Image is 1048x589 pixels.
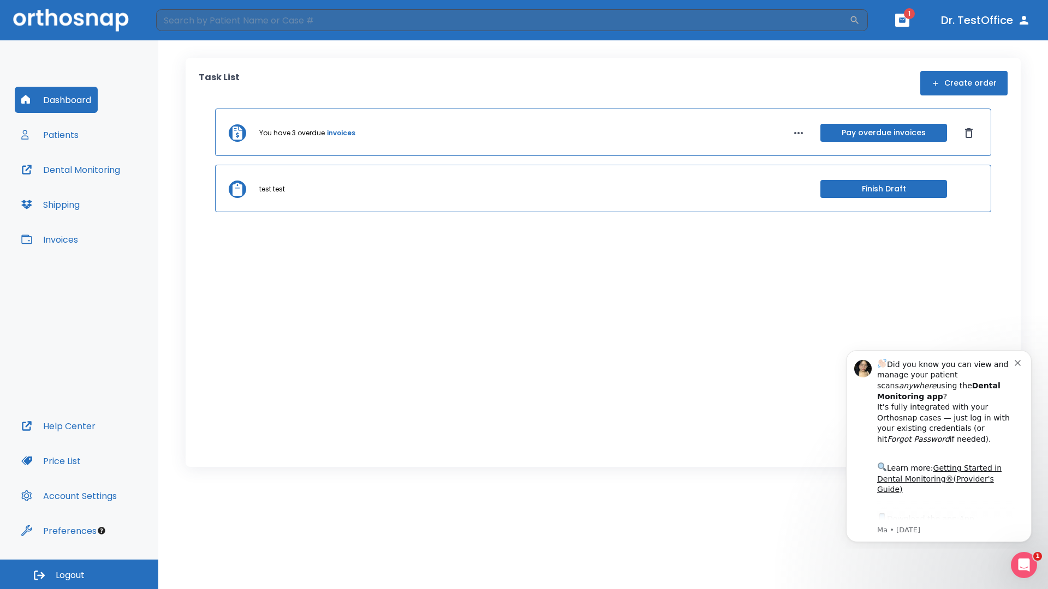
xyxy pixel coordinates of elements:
[937,10,1035,30] button: Dr. TestOffice
[960,124,978,142] button: Dismiss
[920,71,1008,95] button: Create order
[820,124,947,142] button: Pay overdue invoices
[15,518,103,544] button: Preferences
[15,413,102,439] button: Help Center
[185,17,194,26] button: Dismiss notification
[830,340,1048,549] iframe: Intercom notifications message
[13,9,129,31] img: Orthosnap
[56,569,85,581] span: Logout
[259,184,285,194] p: test test
[47,185,185,195] p: Message from Ma, sent 7w ago
[47,174,145,194] a: App Store
[904,8,915,19] span: 1
[15,226,85,253] button: Invoices
[327,128,355,138] a: invoices
[199,71,240,95] p: Task List
[15,191,86,218] button: Shipping
[156,9,849,31] input: Search by Patient Name or Case #
[1033,552,1042,561] span: 1
[47,171,185,227] div: Download the app: | ​ Let us know if you need help getting started!
[15,448,87,474] button: Price List
[1011,552,1037,578] iframe: Intercom live chat
[820,180,947,198] button: Finish Draft
[15,483,123,509] button: Account Settings
[15,157,127,183] button: Dental Monitoring
[97,526,106,536] div: Tooltip anchor
[15,122,85,148] button: Patients
[259,128,325,138] p: You have 3 overdue
[15,87,98,113] button: Dashboard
